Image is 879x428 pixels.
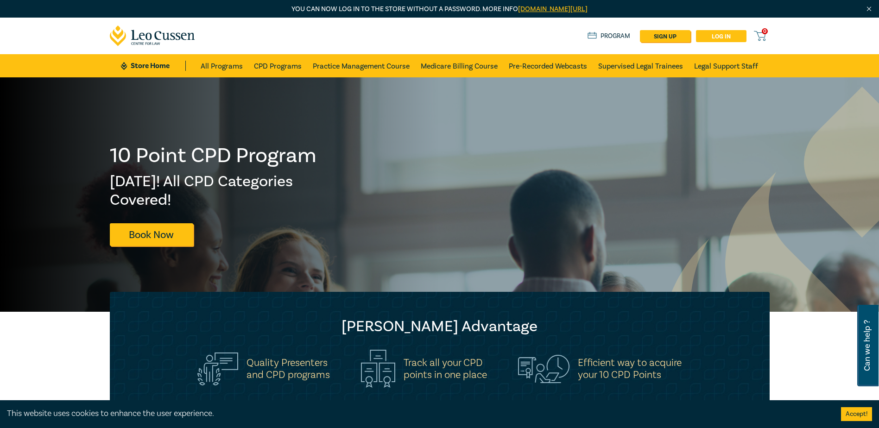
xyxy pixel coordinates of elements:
[121,61,185,71] a: Store Home
[598,54,683,77] a: Supervised Legal Trainees
[254,54,302,77] a: CPD Programs
[518,5,588,13] a: [DOMAIN_NAME][URL]
[696,30,746,42] a: Log in
[865,5,873,13] img: Close
[578,357,682,381] h5: Efficient way to acquire your 10 CPD Points
[694,54,758,77] a: Legal Support Staff
[509,54,587,77] a: Pre-Recorded Webcasts
[110,223,193,246] a: Book Now
[762,28,768,34] span: 0
[421,54,498,77] a: Medicare Billing Course
[110,144,317,168] h1: 10 Point CPD Program
[863,310,872,381] span: Can we help ?
[588,31,631,41] a: Program
[404,357,487,381] h5: Track all your CPD points in one place
[361,350,395,388] img: Track all your CPD<br>points in one place
[313,54,410,77] a: Practice Management Course
[247,357,330,381] h5: Quality Presenters and CPD programs
[7,408,827,420] div: This website uses cookies to enhance the user experience.
[197,352,238,385] img: Quality Presenters<br>and CPD programs
[841,407,872,421] button: Accept cookies
[518,355,569,383] img: Efficient way to acquire<br>your 10 CPD Points
[110,172,317,209] h2: [DATE]! All CPD Categories Covered!
[201,54,243,77] a: All Programs
[128,317,751,336] h2: [PERSON_NAME] Advantage
[110,4,770,14] p: You can now log in to the store without a password. More info
[640,30,690,42] a: sign up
